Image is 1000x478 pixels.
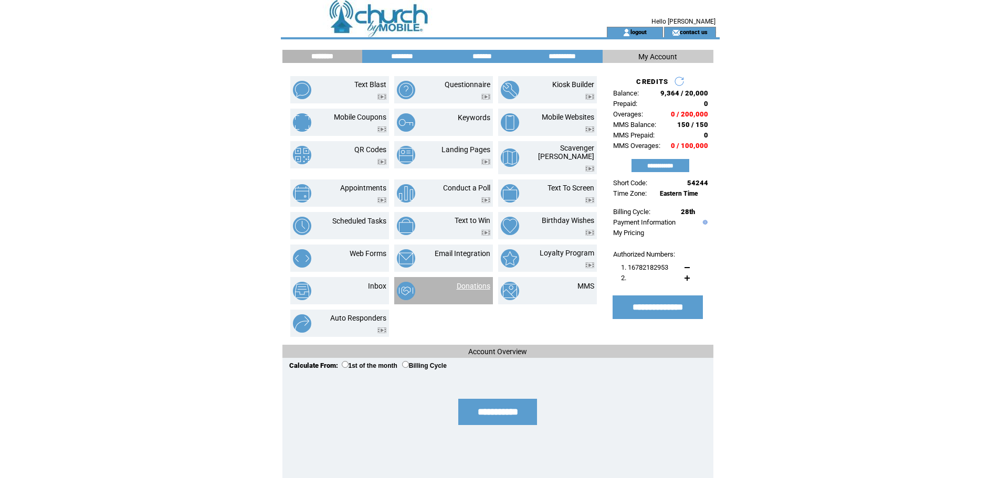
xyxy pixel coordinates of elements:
img: mms.png [501,282,519,300]
img: conduct-a-poll.png [397,184,415,203]
img: text-to-screen.png [501,184,519,203]
img: landing-pages.png [397,146,415,164]
img: video.png [377,197,386,203]
img: video.png [585,262,594,268]
img: video.png [377,126,386,132]
img: help.gif [700,220,708,225]
a: Web Forms [350,249,386,258]
img: video.png [377,94,386,100]
a: Questionnaire [445,80,490,89]
img: inbox.png [293,282,311,300]
span: Overages: [613,110,643,118]
span: MMS Prepaid: [613,131,655,139]
a: Email Integration [435,249,490,258]
img: video.png [585,166,594,172]
span: Account Overview [468,347,527,356]
img: qr-codes.png [293,146,311,164]
a: Scheduled Tasks [332,217,386,225]
span: Billing Cycle: [613,208,650,216]
img: loyalty-program.png [501,249,519,268]
span: 54244 [687,179,708,187]
img: video.png [481,94,490,100]
a: Inbox [368,282,386,290]
img: video.png [377,327,386,333]
img: mobile-coupons.png [293,113,311,132]
span: MMS Balance: [613,121,656,129]
a: MMS [577,282,594,290]
img: kiosk-builder.png [501,81,519,99]
input: 1st of the month [342,361,349,368]
img: account_icon.gif [623,28,630,37]
span: MMS Overages: [613,142,660,150]
span: Prepaid: [613,100,637,108]
span: Hello [PERSON_NAME] [651,18,715,25]
span: Balance: [613,89,639,97]
img: video.png [585,197,594,203]
a: My Pricing [613,229,644,237]
span: 0 [704,100,708,108]
a: Text Blast [354,80,386,89]
a: Loyalty Program [540,249,594,257]
span: 2. [621,274,626,282]
a: Auto Responders [330,314,386,322]
img: video.png [377,159,386,165]
span: 28th [681,208,695,216]
img: text-blast.png [293,81,311,99]
img: video.png [585,126,594,132]
span: Eastern Time [660,190,698,197]
img: appointments.png [293,184,311,203]
a: Landing Pages [441,145,490,154]
img: video.png [585,230,594,236]
img: text-to-win.png [397,217,415,235]
img: mobile-websites.png [501,113,519,132]
img: video.png [481,197,490,203]
a: Scavenger [PERSON_NAME] [538,144,594,161]
span: Authorized Numbers: [613,250,675,258]
img: email-integration.png [397,249,415,268]
a: Mobile Coupons [334,113,386,121]
a: Text To Screen [548,184,594,192]
span: CREDITS [636,78,668,86]
label: Billing Cycle [402,362,447,369]
a: Keywords [458,113,490,122]
img: contact_us_icon.gif [672,28,680,37]
img: birthday-wishes.png [501,217,519,235]
a: logout [630,28,647,35]
span: 1. 16782182953 [621,263,668,271]
span: 150 / 150 [677,121,708,129]
img: video.png [585,94,594,100]
input: Billing Cycle [402,361,409,368]
img: video.png [481,230,490,236]
img: donations.png [397,282,415,300]
span: 0 [704,131,708,139]
a: Mobile Websites [542,113,594,121]
a: Kiosk Builder [552,80,594,89]
a: Donations [457,282,490,290]
img: questionnaire.png [397,81,415,99]
span: 0 / 100,000 [671,142,708,150]
span: Calculate From: [289,362,338,369]
img: video.png [481,159,490,165]
img: keywords.png [397,113,415,132]
span: Short Code: [613,179,647,187]
a: Conduct a Poll [443,184,490,192]
a: Appointments [340,184,386,192]
img: scavenger-hunt.png [501,148,519,167]
a: Text to Win [455,216,490,225]
span: 9,364 / 20,000 [660,89,708,97]
img: auto-responders.png [293,314,311,333]
span: Time Zone: [613,189,647,197]
a: contact us [680,28,708,35]
a: Payment Information [613,218,676,226]
a: QR Codes [354,145,386,154]
span: 0 / 200,000 [671,110,708,118]
img: scheduled-tasks.png [293,217,311,235]
span: My Account [638,52,677,61]
label: 1st of the month [342,362,397,369]
img: web-forms.png [293,249,311,268]
a: Birthday Wishes [542,216,594,225]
